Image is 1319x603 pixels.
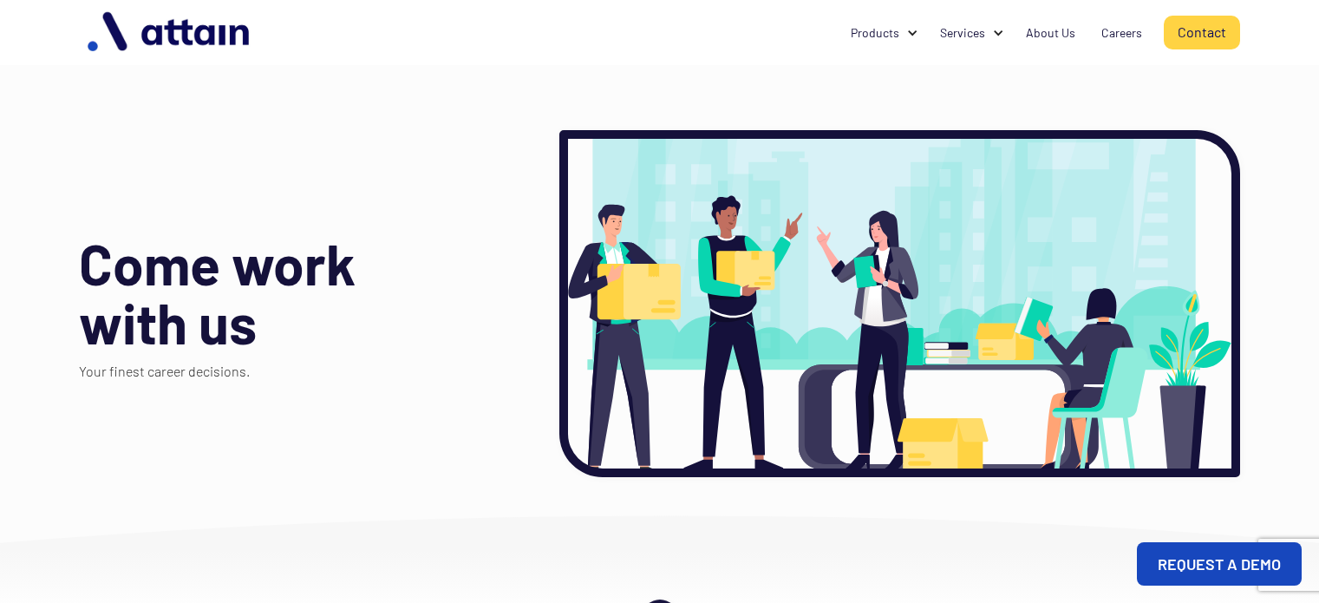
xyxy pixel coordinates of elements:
[1164,16,1240,49] a: Contact
[940,24,985,42] div: Services
[79,234,382,352] h1: Come work with us
[927,16,1013,49] div: Services
[1101,24,1142,42] div: Careers
[79,361,250,382] p: Your finest career decisions.
[1026,24,1075,42] div: About Us
[1088,16,1155,49] a: Careers
[79,5,261,60] img: logo
[1137,542,1302,586] a: REQUEST A DEMO
[838,16,927,49] div: Products
[851,24,899,42] div: Products
[1013,16,1088,49] a: About Us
